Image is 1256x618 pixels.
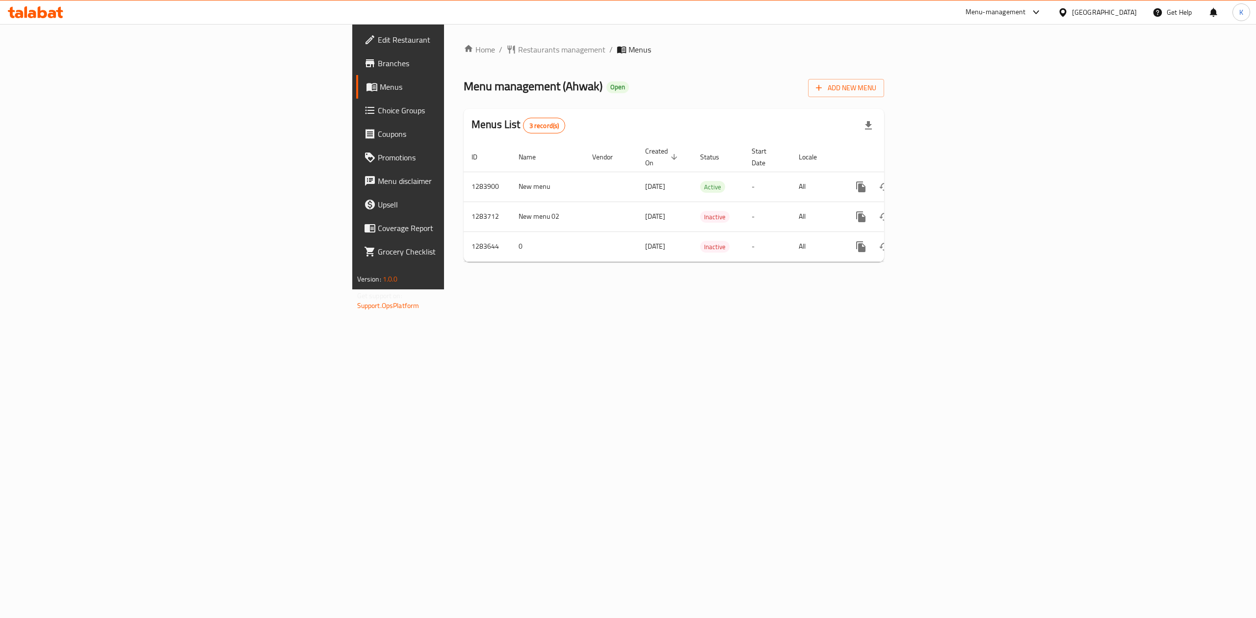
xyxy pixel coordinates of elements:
button: more [849,175,873,199]
span: Status [700,151,732,163]
nav: breadcrumb [464,44,884,55]
span: Vendor [592,151,626,163]
button: Change Status [873,205,896,229]
span: Locale [799,151,830,163]
button: more [849,205,873,229]
a: Branches [356,51,562,75]
span: Open [606,83,629,91]
button: Change Status [873,175,896,199]
table: enhanced table [464,142,951,262]
span: Active [700,181,725,193]
a: Support.OpsPlatform [357,299,419,312]
th: Actions [841,142,951,172]
span: Version: [357,273,381,285]
span: Menu disclaimer [378,175,554,187]
span: Inactive [700,241,730,253]
span: Add New Menu [816,82,876,94]
a: Menus [356,75,562,99]
td: All [791,202,841,232]
span: 3 record(s) [523,121,565,130]
a: Choice Groups [356,99,562,122]
div: Open [606,81,629,93]
a: Grocery Checklist [356,240,562,263]
div: Total records count [523,118,566,133]
a: Upsell [356,193,562,216]
span: [DATE] [645,240,665,253]
span: 1.0.0 [383,273,398,285]
td: - [744,202,791,232]
a: Promotions [356,146,562,169]
button: more [849,235,873,258]
td: - [744,232,791,261]
span: [DATE] [645,210,665,223]
td: All [791,172,841,202]
span: [DATE] [645,180,665,193]
div: [GEOGRAPHIC_DATA] [1072,7,1137,18]
span: K [1239,7,1243,18]
span: Menus [380,81,554,93]
div: Menu-management [966,6,1026,18]
span: Inactive [700,211,730,223]
span: Start Date [752,145,779,169]
li: / [609,44,613,55]
span: Created On [645,145,680,169]
button: Add New Menu [808,79,884,97]
a: Coupons [356,122,562,146]
span: Choice Groups [378,104,554,116]
button: Change Status [873,235,896,258]
span: Get support on: [357,289,402,302]
div: Active [700,181,725,193]
div: Export file [857,114,880,137]
span: Name [519,151,549,163]
span: Promotions [378,152,554,163]
span: Edit Restaurant [378,34,554,46]
a: Coverage Report [356,216,562,240]
span: Coupons [378,128,554,140]
td: - [744,172,791,202]
a: Edit Restaurant [356,28,562,51]
span: Menus [628,44,651,55]
span: Upsell [378,199,554,210]
span: Branches [378,57,554,69]
h2: Menus List [471,117,565,133]
span: ID [471,151,490,163]
td: All [791,232,841,261]
span: Grocery Checklist [378,246,554,257]
a: Menu disclaimer [356,169,562,193]
span: Coverage Report [378,222,554,234]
